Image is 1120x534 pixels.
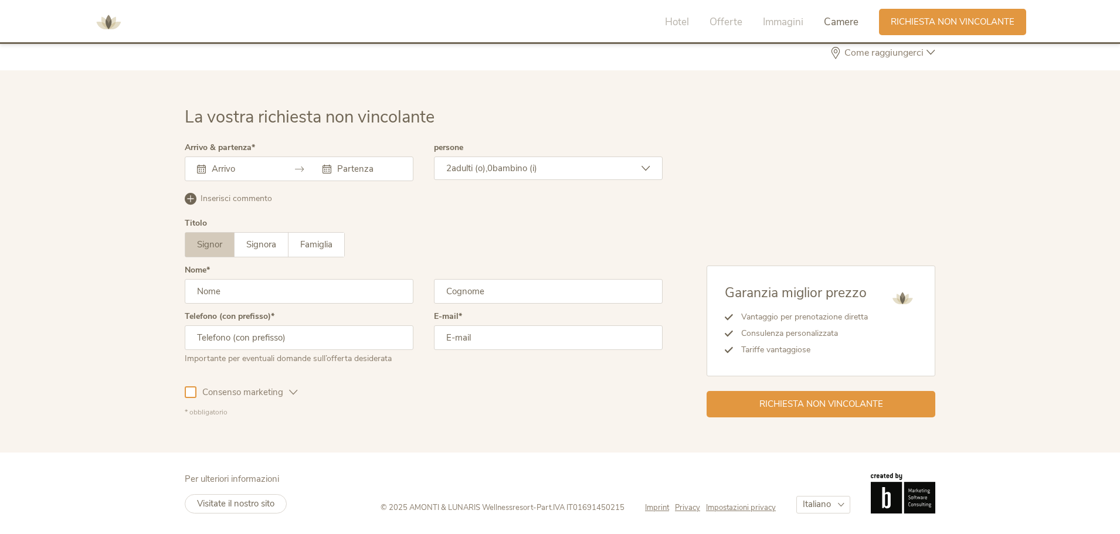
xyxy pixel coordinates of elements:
input: Arrivo [209,163,276,175]
span: Richiesta non vincolante [759,398,883,410]
span: 0 [487,162,493,174]
span: Consenso marketing [196,386,289,399]
label: E-mail [434,312,462,321]
span: Imprint [645,502,669,513]
input: Cognome [434,279,663,304]
span: Richiesta non vincolante [891,16,1014,28]
label: persone [434,144,463,152]
span: Famiglia [300,239,332,250]
a: Visitate il nostro sito [185,494,287,513]
span: Hotel [665,15,689,29]
span: Come raggiungerci [841,48,926,57]
span: Visitate il nostro sito [197,498,274,509]
img: AMONTI & LUNARIS Wellnessresort [888,284,917,313]
label: Nome [185,266,210,274]
div: Titolo [185,219,207,227]
label: Arrivo & partenza [185,144,255,152]
input: Telefono (con prefisso) [185,325,413,350]
span: © 2025 AMONTI & LUNARIS Wellnessresort [381,502,533,513]
span: La vostra richiesta non vincolante [185,106,435,128]
span: Privacy [675,502,700,513]
a: Imprint [645,502,675,513]
span: Per ulteriori informazioni [185,473,279,485]
div: * obbligatorio [185,407,663,417]
input: Partenza [334,163,401,175]
span: Part.IVA IT01691450215 [537,502,625,513]
img: AMONTI & LUNARIS Wellnessresort [91,5,126,40]
div: Importante per eventuali domande sull’offerta desiderata [185,350,413,365]
span: adulti (o), [452,162,487,174]
span: Signor [197,239,222,250]
a: Privacy [675,502,706,513]
li: Vantaggio per prenotazione diretta [733,309,868,325]
span: Inserisci commento [201,193,272,205]
span: - [533,502,537,513]
span: Immagini [763,15,803,29]
a: AMONTI & LUNARIS Wellnessresort [91,18,126,26]
a: Impostazioni privacy [706,502,776,513]
span: Signora [246,239,276,250]
span: bambino (i) [493,162,537,174]
input: Nome [185,279,413,304]
li: Consulenza personalizzata [733,325,868,342]
input: E-mail [434,325,663,350]
span: Garanzia miglior prezzo [725,284,867,302]
img: Brandnamic GmbH | Leading Hospitality Solutions [871,473,935,513]
label: Telefono (con prefisso) [185,312,274,321]
span: Offerte [710,15,742,29]
span: Camere [824,15,858,29]
span: 2 [446,162,452,174]
li: Tariffe vantaggiose [733,342,868,358]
